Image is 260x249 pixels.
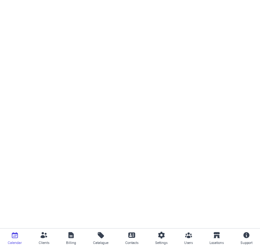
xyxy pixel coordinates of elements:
[66,239,76,246] div: Billing
[125,239,138,246] div: Contacts
[155,239,167,246] div: Settings
[184,239,193,246] div: Users
[39,239,49,246] div: Clients
[209,239,224,246] div: Locations
[93,239,108,246] div: Catalogue
[8,239,22,246] div: Calendar
[240,239,252,246] div: Support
